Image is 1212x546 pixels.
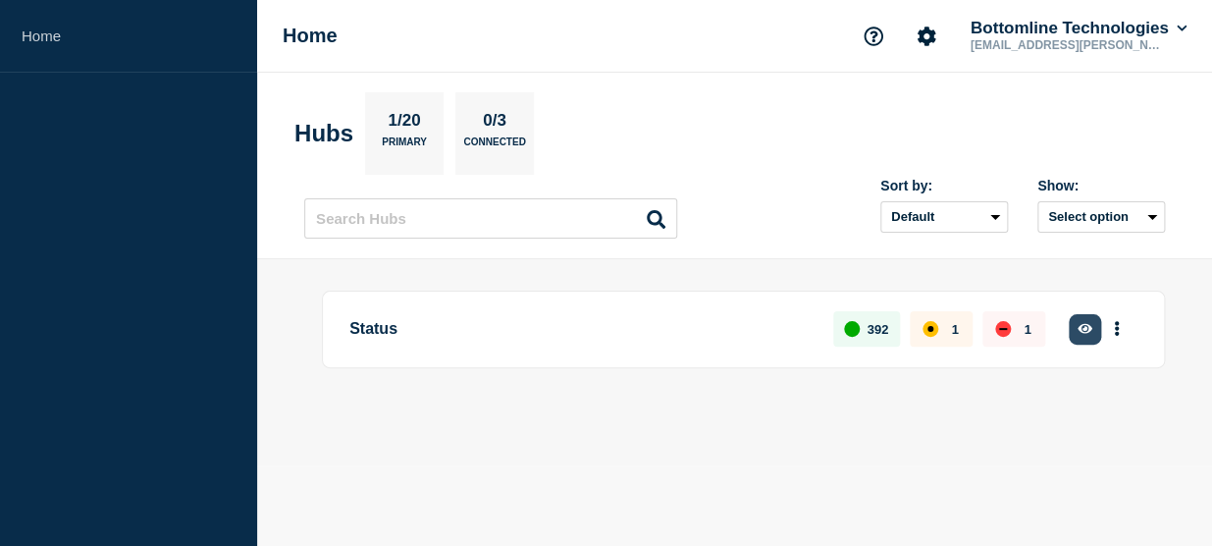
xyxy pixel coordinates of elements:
button: Account settings [906,16,947,57]
div: affected [922,321,938,337]
button: Bottomline Technologies [967,19,1190,38]
input: Search Hubs [304,198,677,239]
button: More actions [1104,311,1130,348]
p: [EMAIL_ADDRESS][PERSON_NAME][DOMAIN_NAME] [967,38,1171,52]
button: Support [853,16,894,57]
div: up [844,321,860,337]
p: 1/20 [381,111,428,136]
p: 1 [951,322,958,337]
p: Connected [463,136,525,157]
select: Sort by [880,201,1008,233]
h1: Home [283,25,338,47]
div: Sort by: [880,178,1008,193]
h2: Hubs [294,120,353,147]
button: Select option [1037,201,1165,233]
div: Show: [1037,178,1165,193]
p: Status [349,311,811,348]
p: 1 [1024,322,1030,337]
p: 0/3 [476,111,514,136]
div: down [995,321,1011,337]
p: Primary [382,136,427,157]
p: 392 [868,322,889,337]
